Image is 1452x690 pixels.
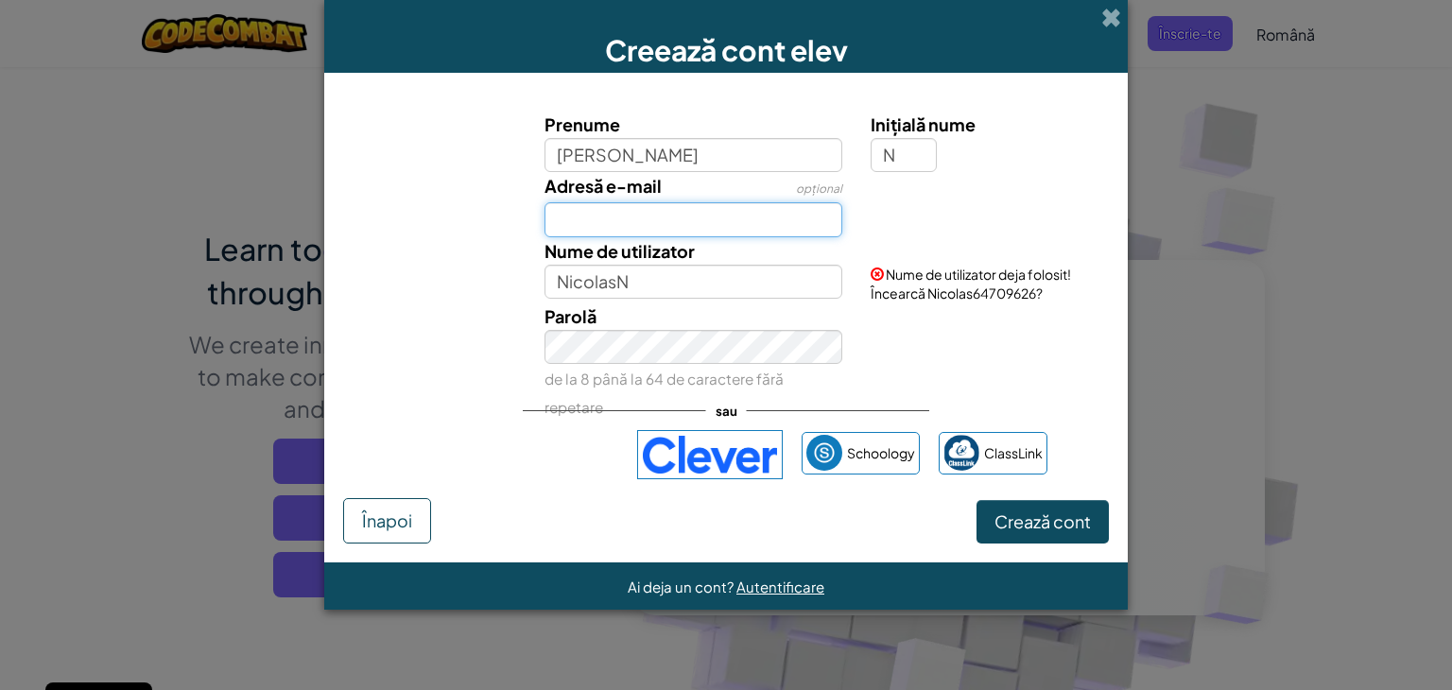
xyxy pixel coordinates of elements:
span: Creează cont elev [605,32,848,68]
span: Înapoi [362,509,412,531]
span: ClassLink [984,440,1043,467]
span: Parolă [544,305,596,327]
span: Adresă e-mail [544,175,662,197]
small: de la 8 până la 64 de caractere fără repetare [544,370,784,416]
span: Nume de utilizator deja folosit! Încearcă Nicolas64709626? [871,266,1071,302]
span: Crează cont [994,510,1091,532]
img: classlink-logo-small.png [943,435,979,471]
span: opțional [796,181,842,196]
span: Nume de utilizator [544,240,695,262]
span: Prenume [544,113,620,135]
a: Autentificare [736,578,824,595]
span: Ai deja un cont? [628,578,736,595]
iframe: Butonul Conectează-te cu Google [395,434,628,475]
span: Inițială nume [871,113,976,135]
span: sau [706,397,747,424]
button: Crează cont [977,500,1109,543]
img: schoology.png [806,435,842,471]
button: Înapoi [343,498,431,543]
span: Schoology [847,440,915,467]
img: clever-logo-blue.png [637,430,783,479]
